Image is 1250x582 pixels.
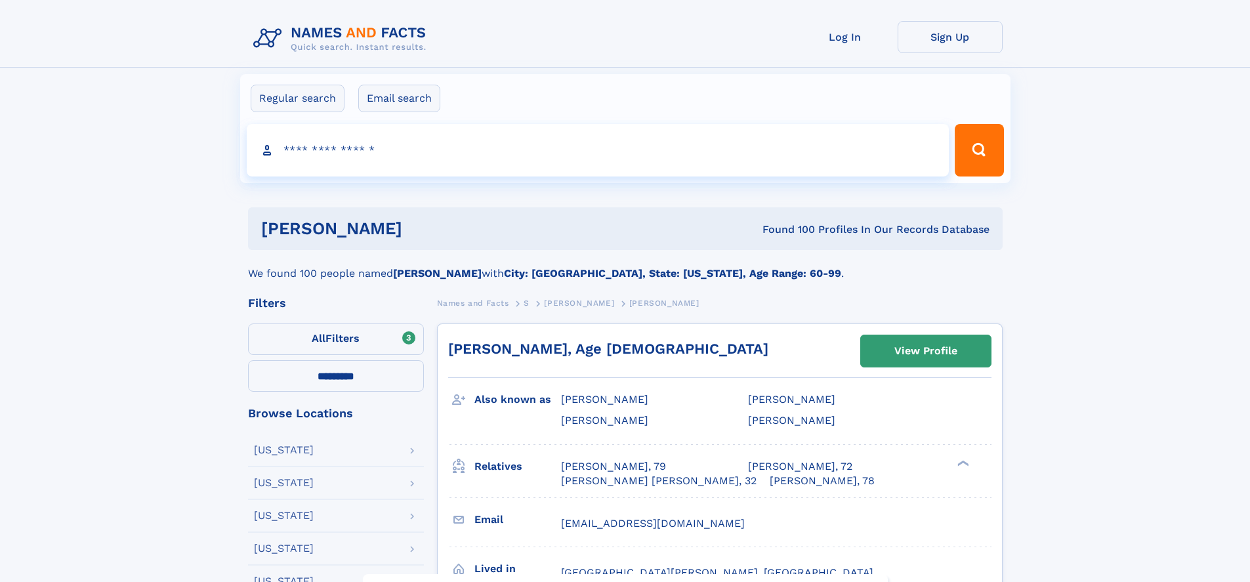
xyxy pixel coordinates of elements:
span: [PERSON_NAME] [748,414,835,426]
a: [PERSON_NAME], Age [DEMOGRAPHIC_DATA] [448,341,768,357]
div: [US_STATE] [254,510,314,521]
div: [US_STATE] [254,478,314,488]
h3: Also known as [474,388,561,411]
a: Names and Facts [437,295,509,311]
label: Email search [358,85,440,112]
a: [PERSON_NAME] [544,295,614,311]
span: [PERSON_NAME] [561,393,648,405]
a: S [524,295,530,311]
a: [PERSON_NAME], 79 [561,459,666,474]
span: [PERSON_NAME] [629,299,699,308]
a: [PERSON_NAME], 72 [748,459,852,474]
h3: Lived in [474,558,561,580]
a: Sign Up [898,21,1003,53]
span: [EMAIL_ADDRESS][DOMAIN_NAME] [561,517,745,530]
a: Log In [793,21,898,53]
input: search input [247,124,949,177]
span: S [524,299,530,308]
b: [PERSON_NAME] [393,267,482,280]
button: Search Button [955,124,1003,177]
div: Found 100 Profiles In Our Records Database [582,222,990,237]
h1: [PERSON_NAME] [261,220,583,237]
a: [PERSON_NAME] [PERSON_NAME], 32 [561,474,757,488]
h3: Email [474,509,561,531]
a: [PERSON_NAME], 78 [770,474,875,488]
div: View Profile [894,336,957,366]
div: Filters [248,297,424,309]
div: [US_STATE] [254,445,314,455]
label: Filters [248,323,424,355]
span: [PERSON_NAME] [748,393,835,405]
label: Regular search [251,85,344,112]
img: Logo Names and Facts [248,21,437,56]
span: [GEOGRAPHIC_DATA][PERSON_NAME], [GEOGRAPHIC_DATA] [561,566,873,579]
div: ❯ [954,459,970,467]
h3: Relatives [474,455,561,478]
div: [US_STATE] [254,543,314,554]
b: City: [GEOGRAPHIC_DATA], State: [US_STATE], Age Range: 60-99 [504,267,841,280]
div: We found 100 people named with . [248,250,1003,281]
a: View Profile [861,335,991,367]
span: [PERSON_NAME] [544,299,614,308]
span: [PERSON_NAME] [561,414,648,426]
span: All [312,332,325,344]
div: Browse Locations [248,407,424,419]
